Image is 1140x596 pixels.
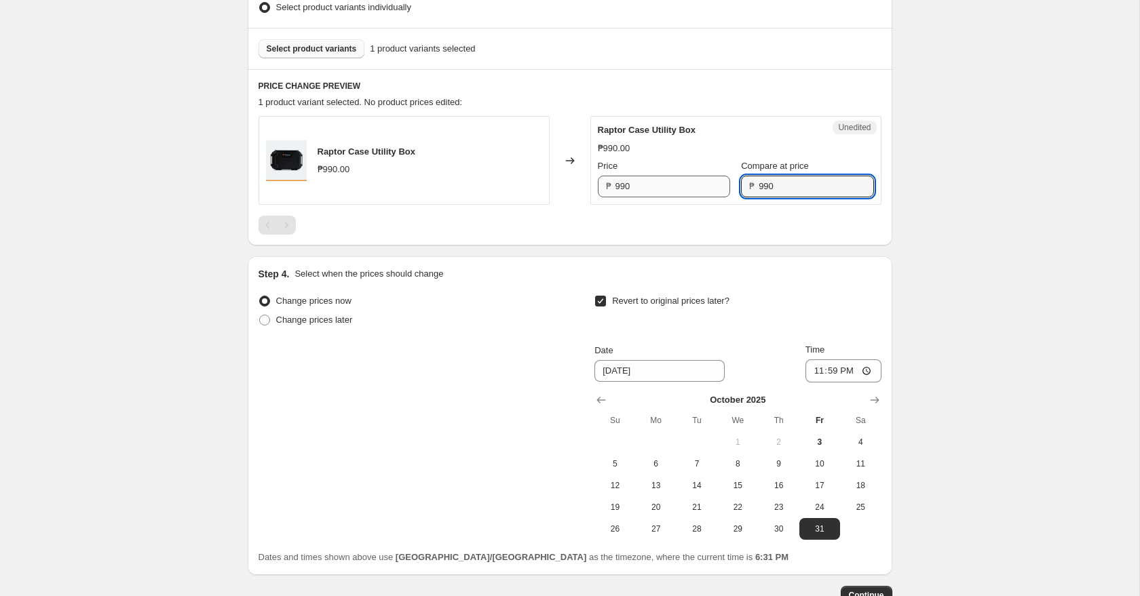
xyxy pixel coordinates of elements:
[741,161,809,171] span: Compare at price
[845,458,875,469] span: 11
[805,502,835,513] span: 24
[840,431,881,453] button: Saturday October 4 2025
[259,267,290,281] h2: Step 4.
[717,453,758,475] button: Wednesday October 8 2025
[763,437,793,448] span: 2
[641,523,671,534] span: 27
[805,458,835,469] span: 10
[758,410,799,431] th: Thursday
[641,415,671,426] span: Mo
[682,523,712,534] span: 28
[805,480,835,491] span: 17
[606,181,611,191] span: ₱
[723,523,753,534] span: 29
[838,122,871,133] span: Unedited
[594,453,635,475] button: Sunday October 5 2025
[799,431,840,453] button: Today Friday October 3 2025
[636,475,677,496] button: Monday October 13 2025
[318,146,415,157] span: Raptor Case Utility Box
[641,502,671,513] span: 20
[594,360,725,382] input: 10/3/2025
[717,518,758,540] button: Wednesday October 29 2025
[723,480,753,491] span: 15
[677,410,717,431] th: Tuesday
[717,410,758,431] th: Wednesday
[799,453,840,475] button: Friday October 10 2025
[749,181,755,191] span: ₱
[845,480,875,491] span: 18
[592,391,611,410] button: Show previous month, September 2025
[396,552,586,562] b: [GEOGRAPHIC_DATA]/[GEOGRAPHIC_DATA]
[636,453,677,475] button: Monday October 6 2025
[641,480,671,491] span: 13
[276,296,351,306] span: Change prices now
[799,496,840,518] button: Friday October 24 2025
[723,458,753,469] span: 8
[636,496,677,518] button: Monday October 20 2025
[318,163,350,176] div: ₱990.00
[259,552,789,562] span: Dates and times shown above use as the timezone, where the current time is
[677,496,717,518] button: Tuesday October 21 2025
[594,496,635,518] button: Sunday October 19 2025
[763,458,793,469] span: 9
[636,410,677,431] th: Monday
[682,480,712,491] span: 14
[805,523,835,534] span: 31
[799,518,840,540] button: Friday October 31 2025
[641,458,671,469] span: 6
[845,415,875,426] span: Sa
[758,475,799,496] button: Thursday October 16 2025
[677,518,717,540] button: Tuesday October 28 2025
[758,453,799,475] button: Thursday October 9 2025
[845,437,875,448] span: 4
[636,518,677,540] button: Monday October 27 2025
[845,502,875,513] span: 25
[594,345,613,355] span: Date
[840,475,881,496] button: Saturday October 18 2025
[840,453,881,475] button: Saturday October 11 2025
[677,475,717,496] button: Tuesday October 14 2025
[758,496,799,518] button: Thursday October 23 2025
[259,39,365,58] button: Select product variants
[755,552,788,562] b: 6:31 PM
[840,410,881,431] th: Saturday
[805,344,824,355] span: Time
[594,410,635,431] th: Sunday
[600,458,630,469] span: 5
[758,431,799,453] button: Thursday October 2 2025
[598,142,630,155] div: ₱990.00
[267,43,357,54] span: Select product variants
[763,502,793,513] span: 23
[723,415,753,426] span: We
[600,523,630,534] span: 26
[763,480,793,491] span: 16
[682,458,712,469] span: 7
[276,2,411,12] span: Select product variants individually
[805,415,835,426] span: Fr
[723,437,753,448] span: 1
[799,475,840,496] button: Friday October 17 2025
[266,140,307,181] img: DSC08775_80x.jpg
[717,496,758,518] button: Wednesday October 22 2025
[717,475,758,496] button: Wednesday October 15 2025
[600,480,630,491] span: 12
[294,267,443,281] p: Select when the prices should change
[682,415,712,426] span: Tu
[600,502,630,513] span: 19
[259,81,881,92] h6: PRICE CHANGE PREVIEW
[723,502,753,513] span: 22
[259,216,296,235] nav: Pagination
[276,315,353,325] span: Change prices later
[594,518,635,540] button: Sunday October 26 2025
[594,475,635,496] button: Sunday October 12 2025
[682,502,712,513] span: 21
[598,161,618,171] span: Price
[598,125,696,135] span: Raptor Case Utility Box
[805,359,881,382] input: 12:00
[758,518,799,540] button: Thursday October 30 2025
[370,42,475,56] span: 1 product variants selected
[763,415,793,426] span: Th
[259,97,463,107] span: 1 product variant selected. No product prices edited:
[805,437,835,448] span: 3
[612,296,729,306] span: Revert to original prices later?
